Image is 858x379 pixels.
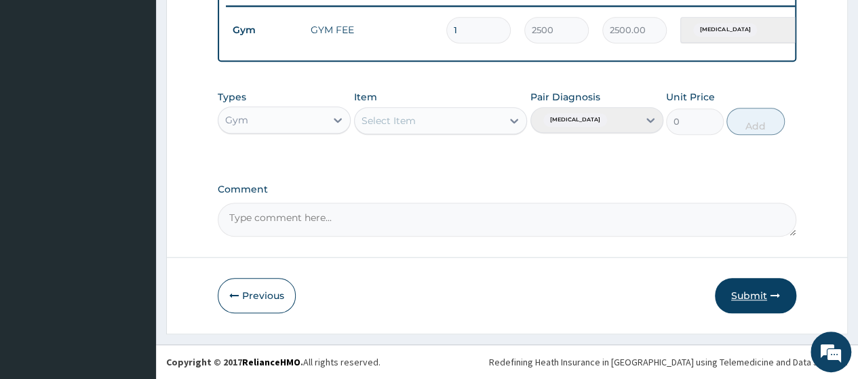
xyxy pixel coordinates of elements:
button: Previous [218,278,296,313]
strong: Copyright © 2017 . [166,356,303,368]
img: d_794563401_company_1708531726252_794563401 [25,68,55,102]
button: Submit [715,278,796,313]
a: RelianceHMO [242,356,300,368]
label: Types [218,92,246,103]
div: Redefining Heath Insurance in [GEOGRAPHIC_DATA] using Telemedicine and Data Science! [489,355,848,369]
footer: All rights reserved. [156,344,858,379]
div: Select Item [362,114,416,127]
label: Item [354,90,377,104]
span: We're online! [79,107,187,244]
td: Gym [226,18,304,43]
label: Pair Diagnosis [530,90,600,104]
td: GYM FEE [304,16,440,43]
div: Chat with us now [71,76,228,94]
div: Gym [225,113,248,127]
button: Add [726,108,784,135]
label: Unit Price [666,90,715,104]
label: Comment [218,184,796,195]
textarea: Type your message and hit 'Enter' [7,243,258,290]
div: Minimize live chat window [222,7,255,39]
